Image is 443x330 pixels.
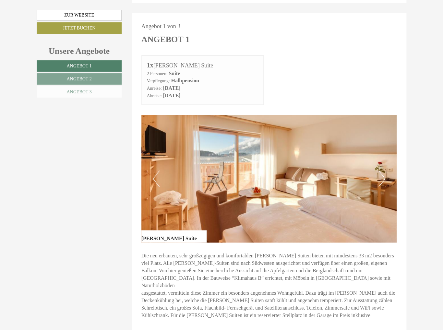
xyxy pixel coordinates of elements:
[147,93,162,98] small: Abreise:
[163,85,181,91] b: [DATE]
[153,171,160,187] button: Previous
[37,22,122,34] a: Jetzt buchen
[66,64,91,68] span: Angebot 1
[147,78,170,83] small: Verpflegung:
[141,230,207,242] div: [PERSON_NAME] Suite
[37,10,122,21] a: Zur Website
[147,71,168,76] small: 2 Personen:
[171,78,199,83] b: Halbpension
[141,33,190,45] div: Angebot 1
[147,61,259,70] div: [PERSON_NAME] Suite
[141,252,397,319] p: Die neu erbauten, sehr großzügigen und komfortablen [PERSON_NAME] Suiten bieten mit mindestens 33...
[37,45,122,57] div: Unsere Angebote
[378,171,385,187] button: Next
[147,86,162,91] small: Anreise:
[163,93,181,98] b: [DATE]
[66,77,91,81] span: Angebot 2
[147,62,153,69] b: 1x
[141,115,397,242] img: image
[66,89,91,94] span: Angebot 3
[141,23,181,29] span: Angebot 1 von 3
[169,71,180,76] b: Suite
